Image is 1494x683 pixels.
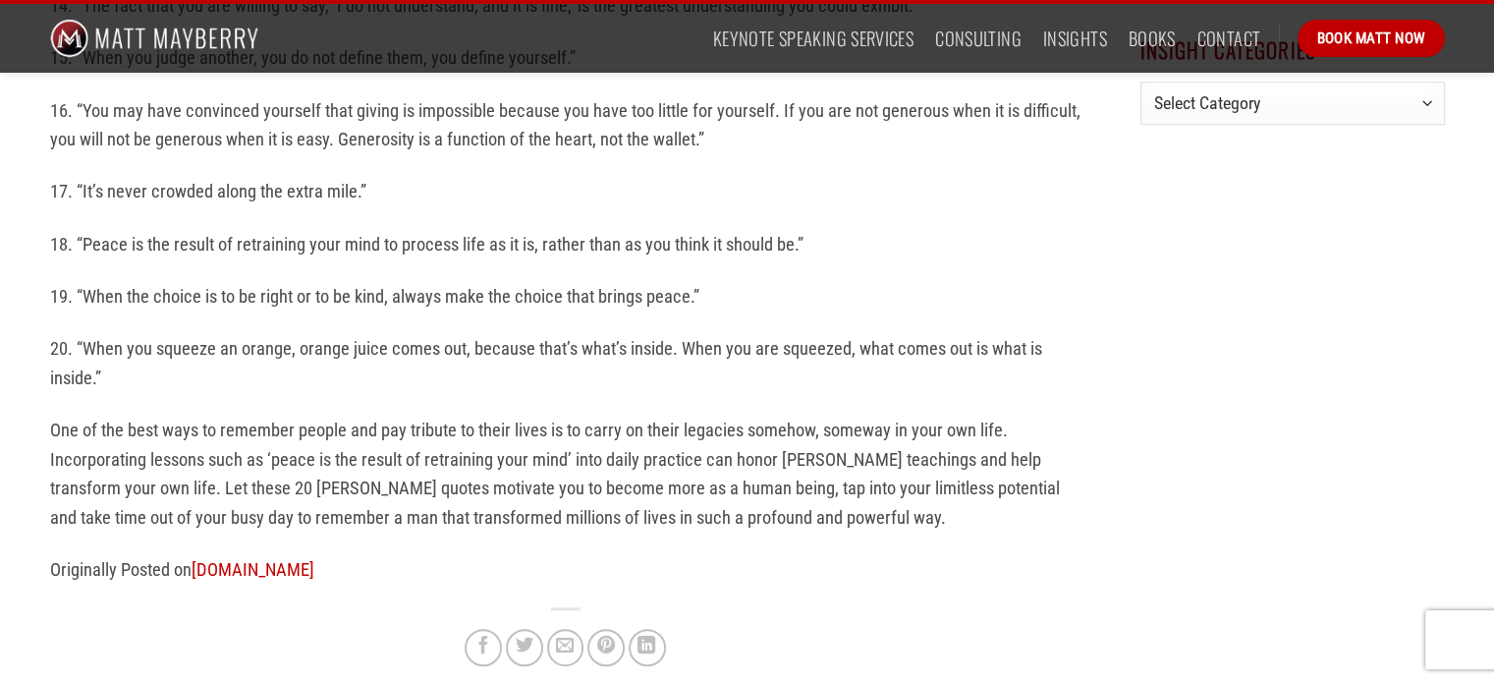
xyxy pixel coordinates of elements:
[192,559,314,580] a: [DOMAIN_NAME]
[1316,27,1425,50] span: Book Matt Now
[587,629,625,666] a: Pin on Pinterest
[50,177,1081,205] p: 17. “It’s never crowded along the extra mile.”
[50,555,1081,584] p: Originally Posted on
[629,629,666,666] a: Share on LinkedIn
[1043,21,1107,56] a: Insights
[1197,21,1261,56] a: Contact
[935,21,1022,56] a: Consulting
[1298,20,1444,57] a: Book Matt Now
[50,4,259,73] img: Matt Mayberry
[547,629,584,666] a: Email to a Friend
[506,629,543,666] a: Share on Twitter
[50,416,1081,532] p: One of the best ways to remember people and pay tribute to their lives is to carry on their legac...
[50,230,1081,258] p: 18. “Peace is the result of retraining your mind to process life as it is, rather than as you thi...
[713,21,913,56] a: Keynote Speaking Services
[50,96,1081,154] p: 16. “You may have convinced yourself that giving is impossible because you have too little for yo...
[465,629,502,666] a: Share on Facebook
[1129,21,1176,56] a: Books
[50,334,1081,392] p: 20. “When you squeeze an orange, orange juice comes out, because that’s what’s inside. When you a...
[50,282,1081,311] p: 19. “When the choice is to be right or to be kind, always make the choice that brings peace.”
